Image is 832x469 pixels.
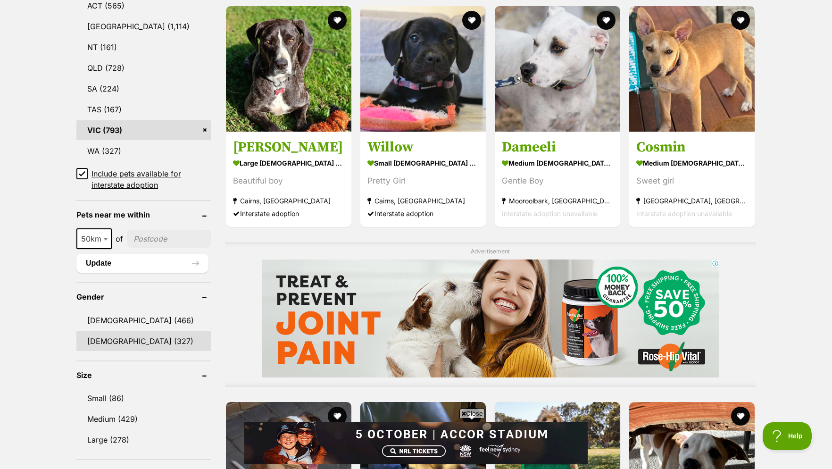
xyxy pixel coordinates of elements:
[76,331,211,351] a: [DEMOGRAPHIC_DATA] (327)
[76,254,208,273] button: Update
[495,131,620,227] a: Dameeli medium [DEMOGRAPHIC_DATA] Dog Gentle Boy Mooroolbark, [GEOGRAPHIC_DATA] Interstate adopti...
[495,6,620,132] img: Dameeli - Staffordshire Bull Terrier Dog
[731,11,750,30] button: favourite
[76,58,211,78] a: QLD (728)
[226,131,351,227] a: [PERSON_NAME] large [DEMOGRAPHIC_DATA] Dog Beautiful boy Cairns, [GEOGRAPHIC_DATA] Interstate ado...
[127,230,211,248] input: postcode
[502,175,613,187] div: Gentle Boy
[597,11,616,30] button: favourite
[328,11,347,30] button: favourite
[76,37,211,57] a: NT (161)
[763,422,813,450] iframe: Help Scout Beacon - Open
[502,209,598,218] span: Interstate adoption unavailable
[459,409,485,418] span: Close
[367,138,479,156] h3: Willow
[636,194,748,207] strong: [GEOGRAPHIC_DATA], [GEOGRAPHIC_DATA]
[629,6,755,132] img: Cosmin - Staffordshire Bull Terrier Dog
[76,409,211,429] a: Medium (429)
[462,11,481,30] button: favourite
[92,168,211,191] span: Include pets available for interstate adoption
[233,138,344,156] h3: [PERSON_NAME]
[226,6,351,132] img: Hank - Bull Arab Dog
[367,175,479,187] div: Pretty Girl
[233,194,344,207] strong: Cairns, [GEOGRAPHIC_DATA]
[367,194,479,207] strong: Cairns, [GEOGRAPHIC_DATA]
[76,228,112,249] span: 50km
[76,168,211,191] a: Include pets available for interstate adoption
[502,194,613,207] strong: Mooroolbark, [GEOGRAPHIC_DATA]
[116,233,123,244] span: of
[244,422,588,464] iframe: Advertisement
[360,6,486,132] img: Willow - French Bulldog
[262,260,719,377] iframe: Advertisement
[636,156,748,170] strong: medium [DEMOGRAPHIC_DATA] Dog
[76,310,211,330] a: [DEMOGRAPHIC_DATA] (466)
[76,293,211,301] header: Gender
[629,131,755,227] a: Cosmin medium [DEMOGRAPHIC_DATA] Dog Sweet girl [GEOGRAPHIC_DATA], [GEOGRAPHIC_DATA] Interstate a...
[76,100,211,119] a: TAS (167)
[502,156,613,170] strong: medium [DEMOGRAPHIC_DATA] Dog
[636,138,748,156] h3: Cosmin
[328,407,347,426] button: favourite
[76,371,211,379] header: Size
[76,388,211,408] a: Small (86)
[731,407,750,426] button: favourite
[225,242,756,387] div: Advertisement
[77,232,111,245] span: 50km
[76,79,211,99] a: SA (224)
[76,141,211,161] a: WA (327)
[360,131,486,227] a: Willow small [DEMOGRAPHIC_DATA] Dog Pretty Girl Cairns, [GEOGRAPHIC_DATA] Interstate adoption
[636,175,748,187] div: Sweet girl
[367,207,479,220] div: Interstate adoption
[233,156,344,170] strong: large [DEMOGRAPHIC_DATA] Dog
[233,207,344,220] div: Interstate adoption
[233,175,344,187] div: Beautiful boy
[462,407,481,426] button: favourite
[76,210,211,219] header: Pets near me within
[367,156,479,170] strong: small [DEMOGRAPHIC_DATA] Dog
[76,17,211,36] a: [GEOGRAPHIC_DATA] (1,114)
[502,138,613,156] h3: Dameeli
[76,430,211,450] a: Large (278)
[636,209,732,218] span: Interstate adoption unavailable
[76,120,211,140] a: VIC (793)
